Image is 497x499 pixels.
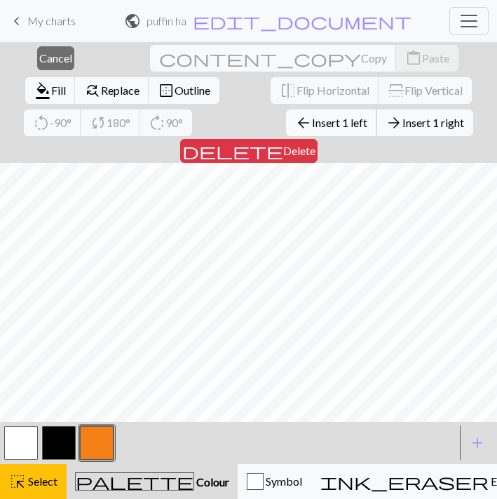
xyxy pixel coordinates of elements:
button: 180° [81,109,140,136]
span: arrow_forward [386,113,402,133]
span: Select [26,474,57,488]
span: highlight_alt [9,472,26,491]
span: rotate_right [149,113,165,133]
span: 180° [107,116,130,129]
a: My charts [8,9,76,33]
span: Insert 1 right [402,116,464,129]
span: Outline [175,84,210,97]
span: sync [90,113,107,133]
button: 90° [139,109,192,136]
button: Flip Horizontal [271,77,379,104]
span: add [469,433,486,453]
span: -90° [50,116,72,129]
span: flip [280,81,297,100]
span: Cancel [39,51,72,65]
button: Replace [75,77,149,104]
span: Flip Horizontal [297,84,369,97]
button: -90° [24,109,81,136]
button: Colour [67,464,238,499]
span: Replace [101,84,139,97]
button: Insert 1 right [376,109,473,136]
span: keyboard_arrow_left [8,11,25,31]
span: content_copy [159,48,361,68]
button: Copy [150,45,397,72]
span: Fill [51,84,66,97]
span: flip [386,82,406,99]
button: Toggle navigation [449,7,489,35]
button: Insert 1 left [286,109,377,136]
span: Symbol [264,474,302,488]
span: edit_document [193,11,411,31]
span: ink_eraser [320,472,489,491]
button: Delete [180,139,318,163]
h2: puffin hat / puffin hat [147,14,186,27]
span: delete [182,141,283,161]
button: Flip Vertical [379,77,472,104]
span: Flip Vertical [404,84,463,97]
span: format_color_fill [34,81,51,100]
span: Copy [361,51,387,65]
button: Cancel [37,46,74,70]
span: Insert 1 left [312,116,367,129]
button: Outline [149,77,219,104]
span: 90° [165,116,183,129]
span: public [124,11,141,31]
span: Delete [283,144,315,157]
span: rotate_left [33,113,50,133]
button: Symbol [238,464,311,499]
span: border_outer [158,81,175,100]
span: Colour [194,475,229,488]
span: My charts [27,14,76,27]
span: find_replace [84,81,101,100]
button: Fill [25,77,76,104]
span: arrow_back [295,113,312,133]
span: palette [76,472,193,491]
